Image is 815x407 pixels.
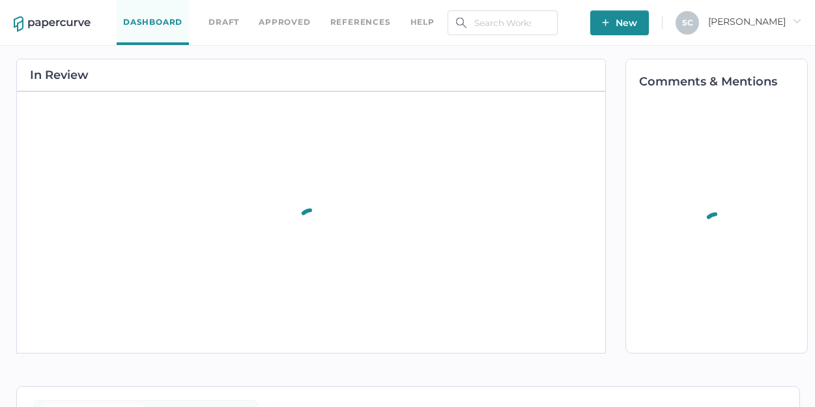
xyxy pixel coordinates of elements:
img: plus-white.e19ec114.svg [602,19,609,26]
h2: Comments & Mentions [639,76,807,87]
h2: In Review [30,69,89,81]
img: papercurve-logo-colour.7244d18c.svg [14,16,91,32]
div: animation [690,196,743,256]
a: Approved [259,15,310,29]
span: [PERSON_NAME] [708,16,801,27]
button: New [590,10,649,35]
i: arrow_right [792,16,801,25]
a: References [330,15,391,29]
span: S C [682,18,693,27]
input: Search Workspace [448,10,558,35]
div: help [410,15,435,29]
span: New [602,10,637,35]
a: Draft [208,15,239,29]
img: search.bf03fe8b.svg [456,18,466,28]
div: animation [285,192,338,252]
